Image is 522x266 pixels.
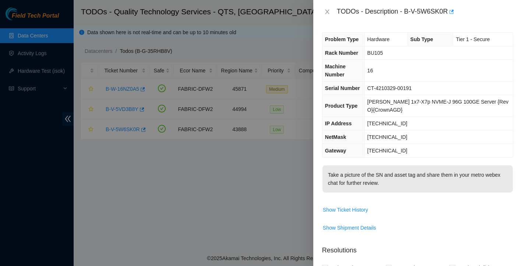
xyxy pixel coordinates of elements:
[367,99,509,113] span: [PERSON_NAME] 1x7-X7p NVME-J 96G 100GE Server {Rev O}{CrownAGD}
[367,134,408,140] span: [TECHNICAL_ID]
[325,103,357,109] span: Product Type
[456,36,490,42] span: Tier 1 - Secure
[322,204,368,216] button: Show Ticket History
[322,8,332,15] button: Close
[322,240,513,255] p: Resolutions
[324,9,330,15] span: close
[337,6,513,18] div: TODOs - Description - B-V-5W6SK0R
[367,36,390,42] span: Hardware
[367,121,408,126] span: [TECHNICAL_ID]
[325,121,352,126] span: IP Address
[325,148,346,154] span: Gateway
[323,206,368,214] span: Show Ticket History
[367,68,373,73] span: 16
[325,85,360,91] span: Serial Number
[322,222,377,234] button: Show Shipment Details
[367,148,408,154] span: [TECHNICAL_ID]
[410,36,433,42] span: Sub Type
[325,134,346,140] span: NetMask
[325,64,346,78] span: Machine Number
[367,85,412,91] span: CT-4210329-00191
[322,165,513,193] p: Take a picture of the SN and asset tag and share them in your metro webex chat for further review.
[325,50,358,56] span: Rack Number
[323,224,376,232] span: Show Shipment Details
[325,36,359,42] span: Problem Type
[367,50,383,56] span: BU105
